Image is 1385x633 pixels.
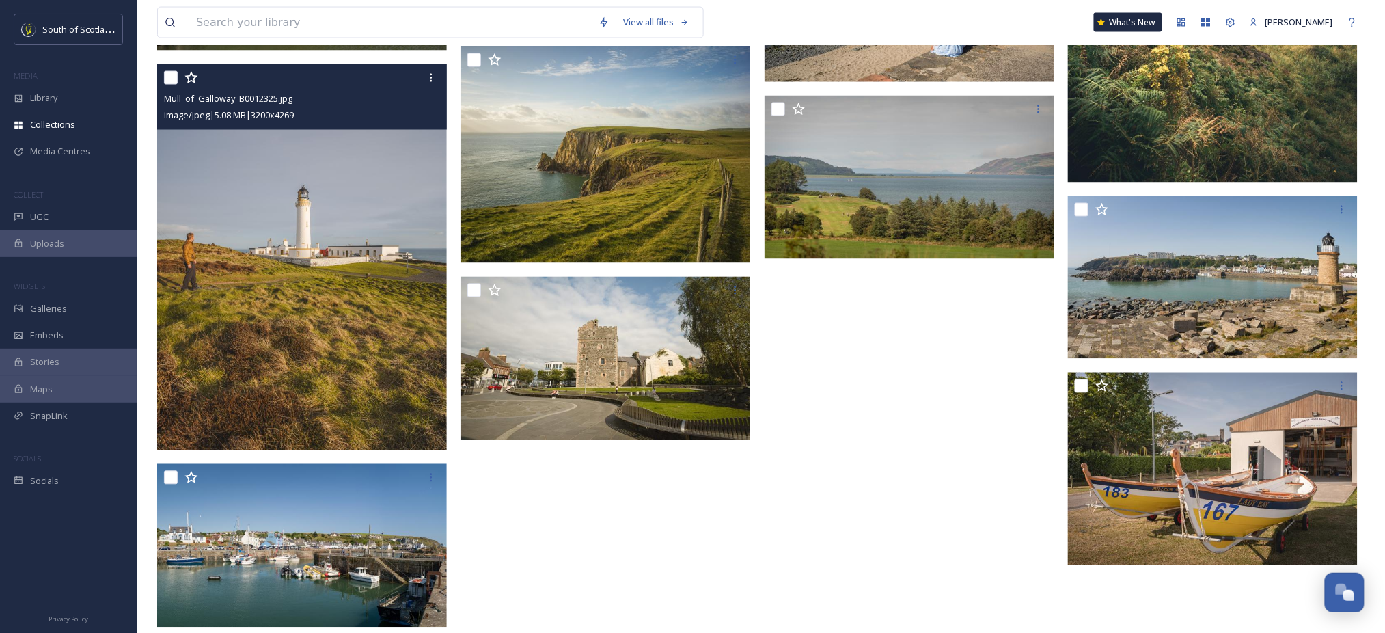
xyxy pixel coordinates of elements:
span: South of Scotland Destination Alliance [42,23,198,36]
a: What's New [1094,13,1162,32]
button: Open Chat [1325,573,1365,612]
span: Maps [30,383,53,396]
span: Galleries [30,302,67,315]
span: [PERSON_NAME] [1265,16,1333,28]
span: Uploads [30,237,64,250]
img: 015_Portpatrick_B0003983-Pano.jpg [1068,196,1358,360]
span: Embeds [30,329,64,342]
img: Mull_of_Galloway_B0012301.jpg [461,46,750,263]
span: SOCIALS [14,453,41,463]
img: Mull_of_Galloway_B0012325.jpg [157,64,447,451]
a: [PERSON_NAME] [1243,9,1340,36]
span: UGC [30,211,49,224]
span: Library [30,92,57,105]
span: Collections [30,118,75,131]
span: COLLECT [14,189,43,200]
a: View all files [616,9,696,36]
span: Stories [30,355,59,368]
img: 014_Stranraer_DIP_5152-Pano.jpg [765,96,1054,259]
span: Socials [30,474,59,487]
img: 014_Stranraer_DIP_7982.jpg [1068,373,1358,565]
span: WIDGETS [14,281,45,291]
span: Media Centres [30,145,90,158]
span: Mull_of_Galloway_B0012325.jpg [164,92,292,105]
img: images.jpeg [22,23,36,36]
span: SnapLink [30,409,68,422]
input: Search your library [189,8,592,38]
img: 014_Stranraer_B0006166.jpg [461,277,750,440]
a: Privacy Policy [49,610,88,626]
span: Privacy Policy [49,615,88,623]
span: image/jpeg | 5.08 MB | 3200 x 4269 [164,109,294,121]
span: MEDIA [14,70,38,81]
img: 015_Portpatrick_B0004143-Pano.jpg [157,464,447,628]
